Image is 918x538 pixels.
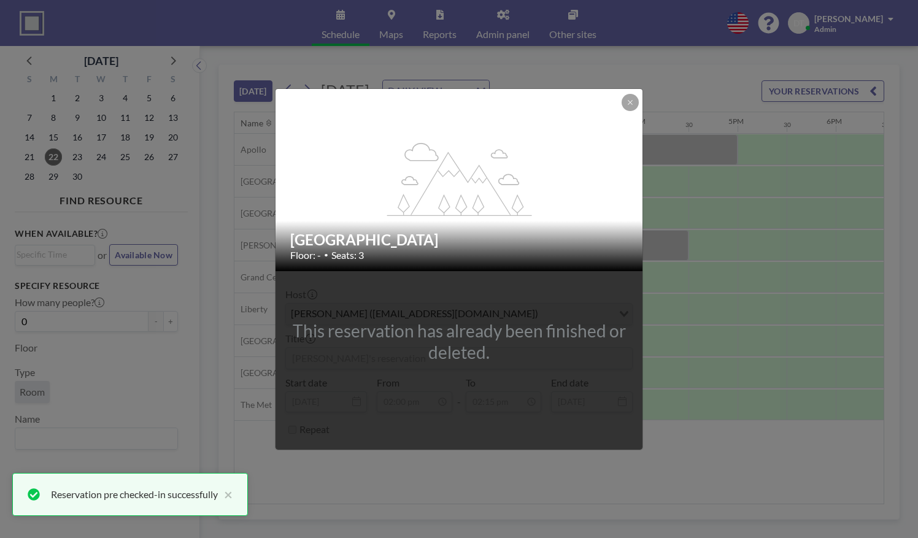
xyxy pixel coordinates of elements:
div: This reservation has already been finished or deleted. [276,320,642,363]
button: close [218,487,233,502]
g: flex-grow: 1.2; [387,142,532,215]
span: Floor: - [290,249,321,261]
span: • [324,250,328,259]
span: Seats: 3 [331,249,364,261]
div: Reservation pre checked-in successfully [51,487,218,502]
h2: [GEOGRAPHIC_DATA] [290,231,629,249]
